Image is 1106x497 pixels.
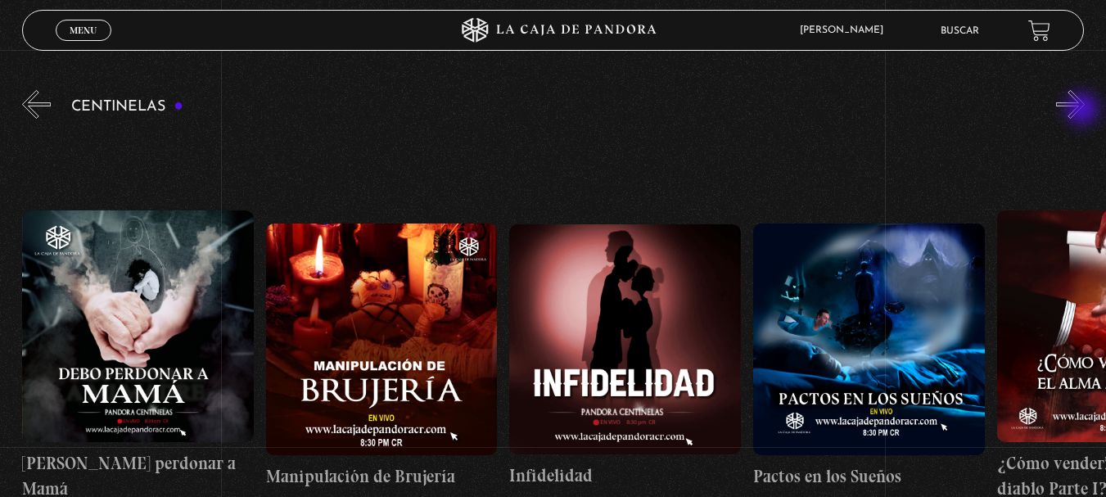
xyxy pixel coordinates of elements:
[1056,90,1085,119] button: Next
[509,463,741,489] h4: Infidelidad
[266,463,498,490] h4: Manipulación de Brujería
[71,99,183,115] h3: Centinelas
[792,25,900,35] span: [PERSON_NAME]
[64,39,102,51] span: Cerrar
[70,25,97,35] span: Menu
[941,26,979,36] a: Buscar
[1028,20,1050,42] a: View your shopping cart
[753,463,985,490] h4: Pactos en los Sueños
[22,90,51,119] button: Previous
